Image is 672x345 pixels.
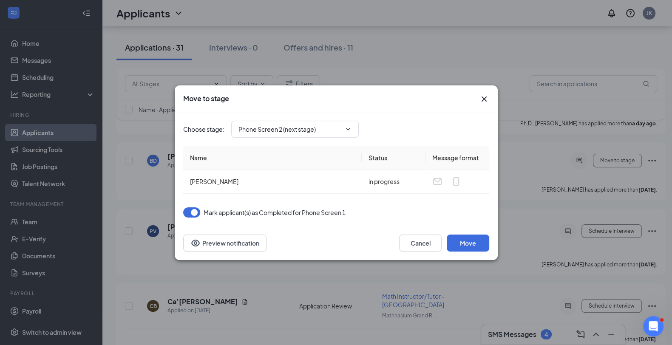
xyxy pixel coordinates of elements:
[399,235,442,252] button: Cancel
[479,94,489,104] svg: Cross
[432,176,442,187] svg: Email
[643,316,663,337] iframe: Intercom live chat
[183,94,229,103] h3: Move to stage
[190,178,238,185] span: [PERSON_NAME]
[183,124,224,134] span: Choose stage :
[425,146,489,170] th: Message format
[362,146,425,170] th: Status
[362,170,425,194] td: in progress
[183,146,362,170] th: Name
[183,235,267,252] button: Preview notificationEye
[190,238,201,248] svg: Eye
[479,94,489,104] button: Close
[451,176,461,187] svg: MobileSms
[345,126,352,133] svg: ChevronDown
[204,207,346,218] span: Mark applicant(s) as Completed for Phone Screen 1
[447,235,489,252] button: Move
